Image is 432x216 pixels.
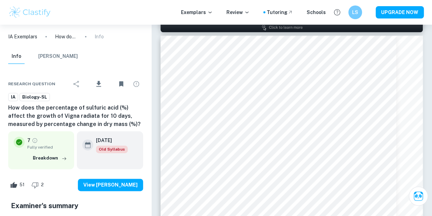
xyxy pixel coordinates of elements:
div: Report issue [129,77,143,91]
span: IA [9,94,18,101]
a: Schools [307,9,326,16]
button: Ask Clai [409,187,428,206]
span: Fully verified [27,144,69,150]
button: Info [8,49,25,64]
button: UPGRADE NOW [376,6,424,18]
a: Biology-SL [19,93,50,101]
button: Help and Feedback [331,7,343,18]
p: 7 [27,137,30,144]
div: Download [85,75,113,93]
p: How does the percentage of sulfuric acid (%) affect the growth of Vigna radiata for 10 days, meas... [55,33,77,40]
div: Like [8,179,28,190]
a: Grade fully verified [32,137,38,143]
h5: Examiner's summary [11,201,140,211]
h6: [DATE] [96,137,122,144]
p: Info [95,33,104,40]
a: IA Exemplars [8,33,37,40]
a: Tutoring [267,9,293,16]
span: Old Syllabus [96,145,128,153]
span: 51 [16,181,28,188]
img: Clastify logo [8,5,52,19]
button: Breakdown [31,153,69,163]
span: Biology-SL [20,94,50,101]
p: Review [226,9,250,16]
span: Research question [8,81,55,87]
button: View [PERSON_NAME] [78,179,143,191]
div: Unbookmark [114,77,128,91]
h6: How does the percentage of sulfuric acid (%) affect the growth of Vigna radiata for 10 days, meas... [8,104,143,128]
button: [PERSON_NAME] [38,49,78,64]
span: 2 [37,181,47,188]
a: IA [8,93,18,101]
h6: LS [351,9,359,16]
button: LS [348,5,362,19]
div: Starting from the May 2025 session, the Biology IA requirements have changed. It's OK to refer to... [96,145,128,153]
div: Share [70,77,83,91]
p: Exemplars [181,9,213,16]
div: Dislike [30,179,47,190]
